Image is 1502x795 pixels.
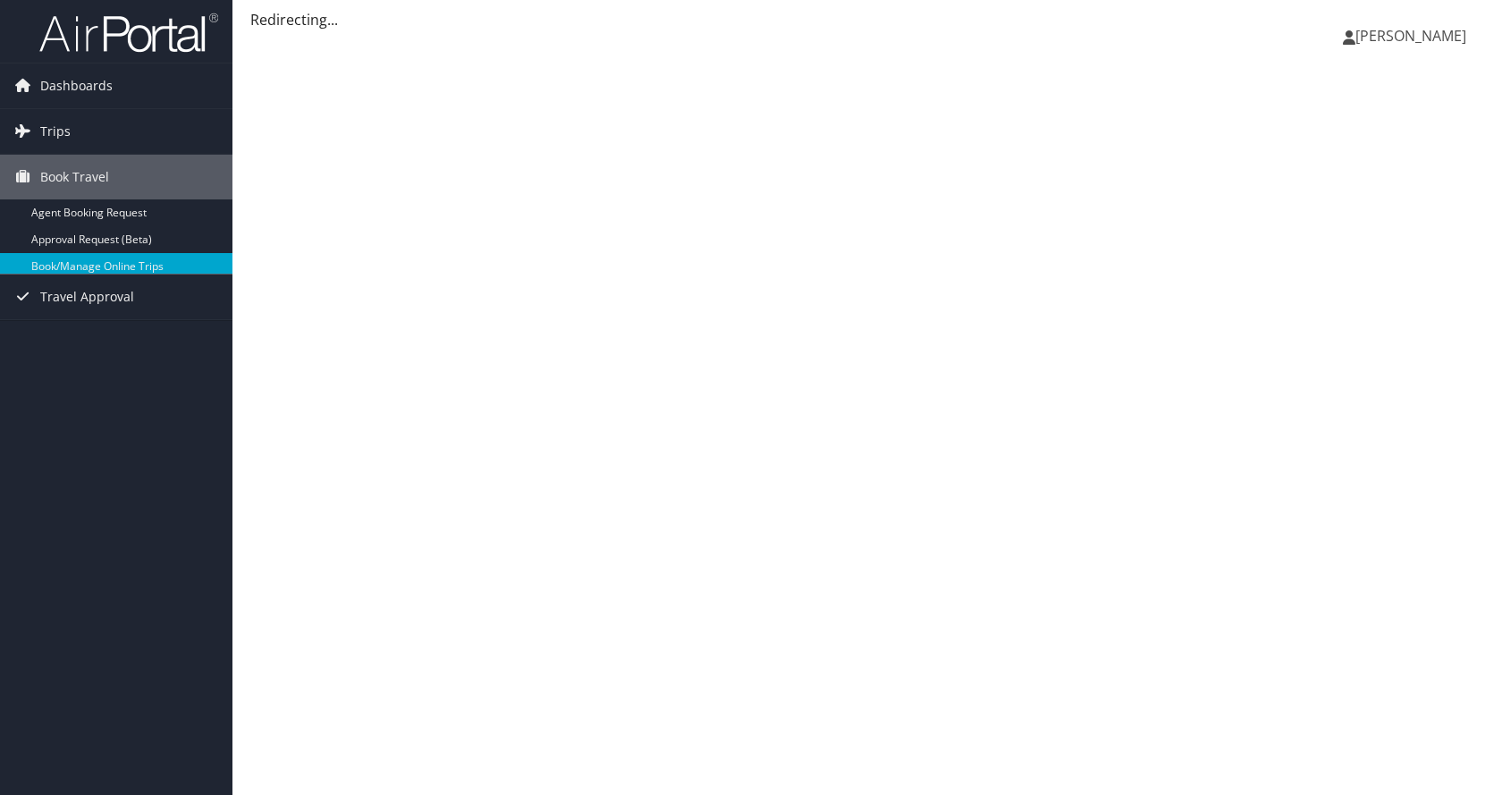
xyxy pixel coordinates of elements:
[40,63,113,108] span: Dashboards
[1343,9,1484,63] a: [PERSON_NAME]
[39,12,218,54] img: airportal-logo.png
[40,109,71,154] span: Trips
[40,155,109,199] span: Book Travel
[40,275,134,319] span: Travel Approval
[1355,26,1466,46] span: [PERSON_NAME]
[250,9,1484,30] div: Redirecting...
